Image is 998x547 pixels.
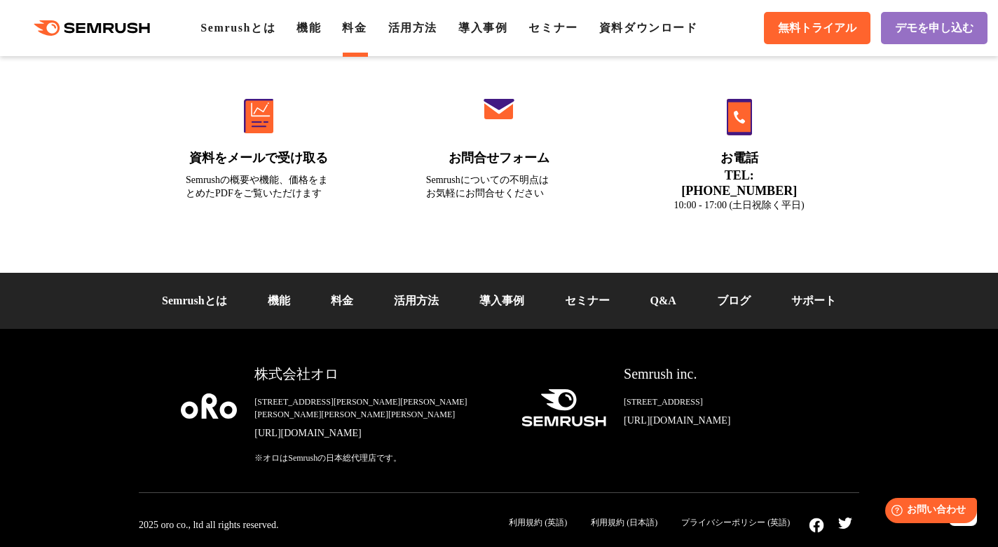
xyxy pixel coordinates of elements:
[717,295,751,306] a: ブログ
[254,426,499,440] a: [URL][DOMAIN_NAME]
[895,21,973,36] span: デモを申し込む
[458,22,507,34] a: 導入事例
[254,452,499,464] div: ※オロはSemrushの日本総代理店です。
[509,518,567,527] a: 利用規約 (英語)
[666,168,812,198] div: TEL: [PHONE_NUMBER]
[666,198,812,212] div: 10:00 - 17:00 (土日祝除く平日)
[528,22,577,34] a: セミナー
[591,518,657,527] a: 利用規約 (日本語)
[809,518,824,533] img: facebook
[254,396,499,421] div: [STREET_ADDRESS][PERSON_NAME][PERSON_NAME][PERSON_NAME][PERSON_NAME][PERSON_NAME]
[156,69,362,229] a: 資料をメールで受け取る Semrushの概要や機能、価格をまとめたPDFをご覧いただけます
[331,295,353,306] a: 料金
[666,149,812,167] div: お電話
[778,21,856,36] span: 無料トライアル
[268,295,290,306] a: 機能
[342,22,367,34] a: 料金
[181,393,237,419] img: oro company
[873,492,983,532] iframe: Help widget launcher
[186,149,332,167] div: 資料をメールで受け取る
[186,173,332,200] div: Semrushの概要や機能、価格をまとめたPDFをご覧いただけます
[624,414,817,428] a: [URL][DOMAIN_NAME]
[426,173,573,200] div: Semrushについての不明点は お気軽にお問合せください
[791,295,836,306] a: サポート
[479,295,524,306] a: 導入事例
[426,149,573,167] div: お問合せフォーム
[764,12,870,44] a: 無料トライアル
[388,22,437,34] a: 活用方法
[254,364,499,384] div: 株式会社オロ
[624,396,817,408] div: [STREET_ADDRESS]
[162,295,226,306] a: Semrushとは
[394,295,439,306] a: 活用方法
[838,518,852,529] img: twitter
[599,22,698,34] a: 資料ダウンロード
[624,364,817,384] div: Semrush inc.
[200,22,275,34] a: Semrushとは
[397,69,602,229] a: お問合せフォーム Semrushについての不明点はお気軽にお問合せください
[881,12,987,44] a: デモを申し込む
[565,295,610,306] a: セミナー
[681,518,790,527] a: プライバシーポリシー (英語)
[296,22,321,34] a: 機能
[139,519,278,532] div: 2025 oro co., ltd all rights reserved.
[650,295,676,306] a: Q&A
